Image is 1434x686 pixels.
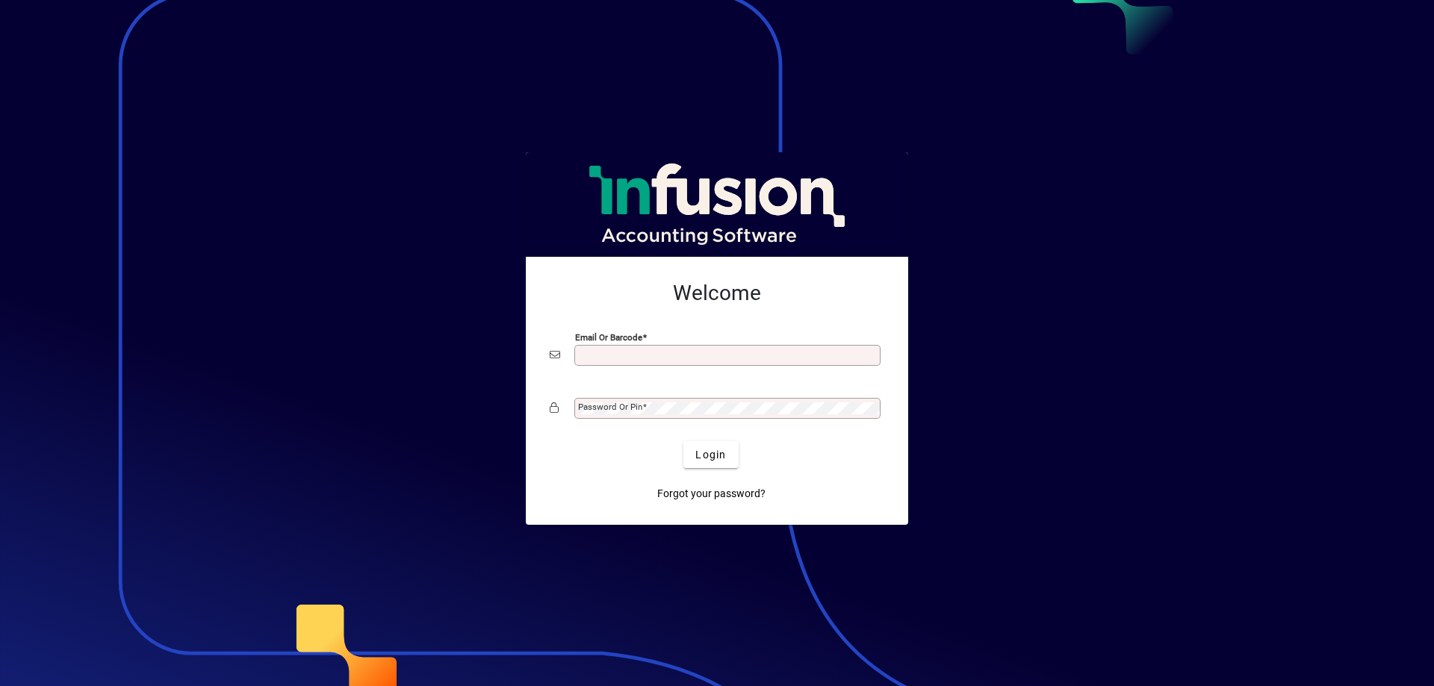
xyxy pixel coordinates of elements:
[657,486,766,502] span: Forgot your password?
[651,480,772,507] a: Forgot your password?
[550,281,884,306] h2: Welcome
[695,447,726,463] span: Login
[575,332,642,343] mat-label: Email or Barcode
[578,402,642,412] mat-label: Password or Pin
[683,441,738,468] button: Login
